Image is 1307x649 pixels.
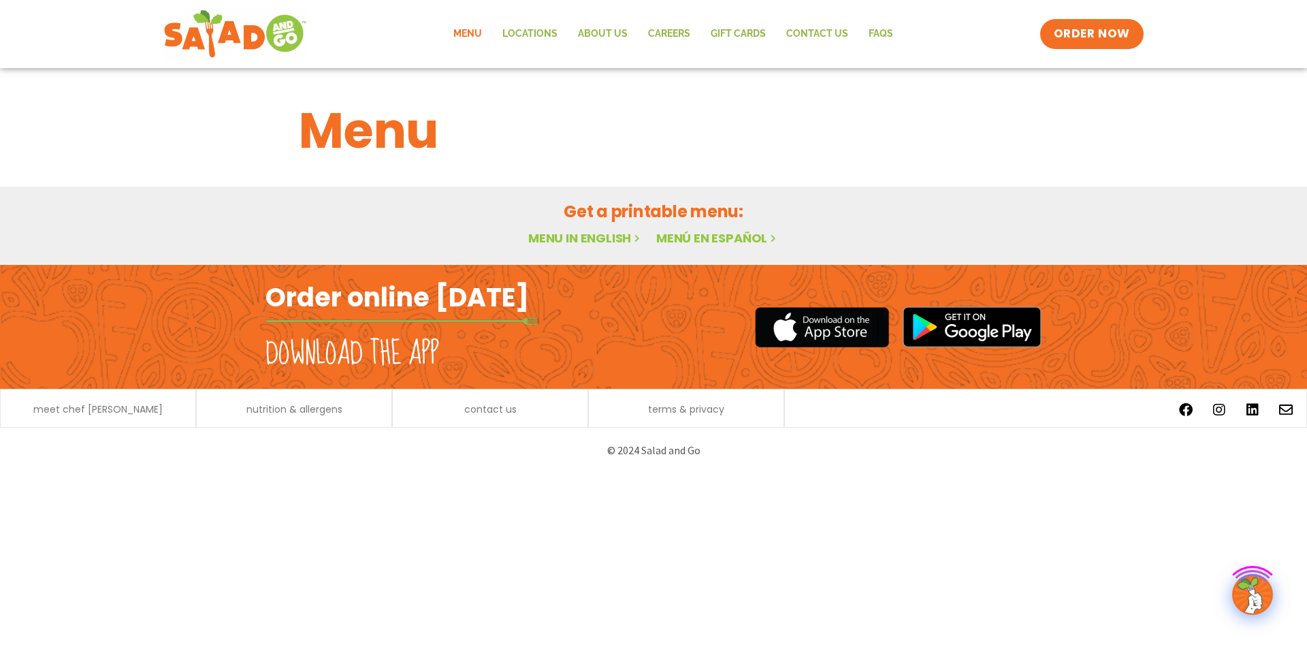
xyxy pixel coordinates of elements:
a: meet chef [PERSON_NAME] [33,405,163,414]
a: Contact Us [776,18,858,50]
nav: Menu [443,18,903,50]
a: Menu in English [528,229,643,247]
h2: Order online [DATE] [265,281,529,314]
a: Menu [443,18,492,50]
a: Menú en español [656,229,779,247]
a: About Us [568,18,638,50]
a: contact us [464,405,517,414]
img: appstore [755,305,889,349]
a: FAQs [858,18,903,50]
img: google_play [903,306,1042,347]
a: ORDER NOW [1040,19,1144,49]
a: GIFT CARDS [700,18,776,50]
a: Locations [492,18,568,50]
img: new-SAG-logo-768×292 [163,7,307,61]
h2: Get a printable menu: [299,200,1008,223]
a: Careers [638,18,700,50]
p: © 2024 Salad and Go [272,441,1035,460]
h2: Download the app [265,335,439,373]
h1: Menu [299,94,1008,168]
span: ORDER NOW [1054,26,1130,42]
a: terms & privacy [648,405,724,414]
a: nutrition & allergens [246,405,342,414]
img: fork [265,317,538,325]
